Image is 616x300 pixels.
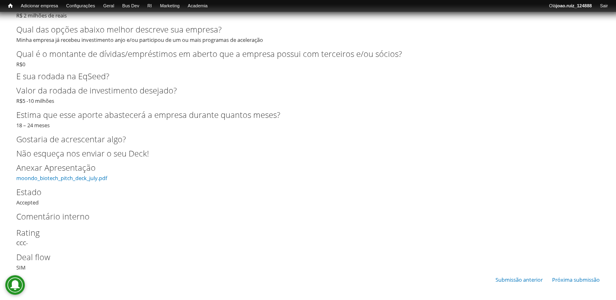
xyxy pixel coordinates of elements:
[596,2,612,10] a: Sair
[16,85,586,97] label: Valor da rodada de investimento desejado?
[16,85,600,105] div: R$5 -10 milhões
[16,109,586,121] label: Estima que esse aporte abastecerá a empresa durante quantos meses?
[16,48,600,68] div: R$0
[16,133,586,146] label: Gostaria de acrescentar algo?
[16,162,586,174] label: Anexar Apresentação
[16,211,586,223] label: Comentário interno
[17,2,62,10] a: Adicionar empresa
[4,2,17,10] a: Início
[16,109,600,129] div: 18 – 24 meses
[143,2,156,10] a: RI
[62,2,99,10] a: Configurações
[16,227,600,247] div: CCC-
[118,2,143,10] a: Bus Dev
[16,72,600,80] h2: E sua rodada na EqSeed?
[16,227,586,239] label: Rating
[16,251,600,272] div: SIM
[184,2,212,10] a: Academia
[16,186,600,207] div: Accepted
[16,24,586,36] label: Qual das opções abaixo melhor descreve sua empresa?
[552,276,600,283] a: Próxima submissão
[16,251,586,263] label: Deal flow
[545,2,596,10] a: Olájoao.ruiz_124888
[16,186,586,198] label: Estado
[495,276,543,283] a: Submissão anterior
[8,3,13,9] span: Início
[156,2,184,10] a: Marketing
[16,48,586,60] label: Qual é o montante de dívidas/empréstimos em aberto que a empresa possui com terceiros e/ou sócios?
[99,2,118,10] a: Geral
[556,3,592,8] strong: joao.ruiz_124888
[16,24,600,44] div: Minha empresa já recebeu investimento anjo e/ou participou de um ou mais programas de aceleração
[16,150,600,158] h2: Não esqueça nos enviar o seu Deck!
[16,174,107,182] a: moondo_biotech_pitch_deck_july.pdf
